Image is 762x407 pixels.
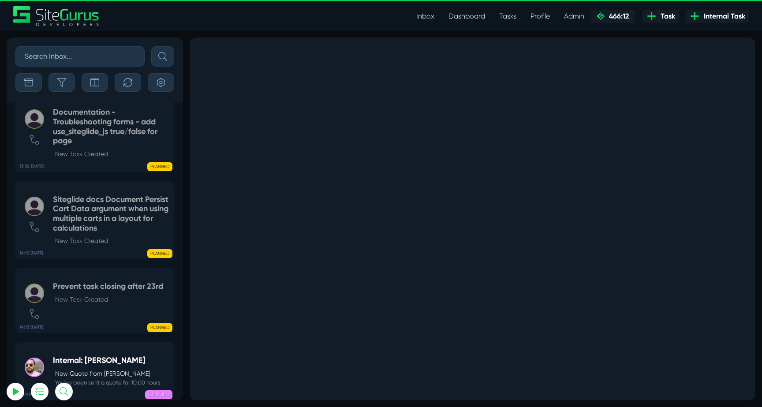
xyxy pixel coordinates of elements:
[55,236,169,246] p: New Task Created
[53,195,169,233] h5: Siteglide docs Document Persist Cart Data argument when using multiple carts in a layout for calc...
[700,11,745,22] span: Internal Task
[15,94,174,172] a: 13:36 [DATE] Documentation - Troubleshooting forms - add use_siteglide_js true/false for pageNew ...
[53,282,163,291] h5: Prevent task closing after 23rd
[642,10,679,23] a: Task
[492,7,523,25] a: Tasks
[19,324,43,331] b: 14:13 [DATE]
[55,149,169,159] p: New Task Created
[605,12,629,20] span: 466:12
[53,378,161,387] small: You've been sent a quote for 10:00 hours
[557,7,591,25] a: Admin
[686,10,749,23] a: Internal Task
[15,268,174,333] a: 14:13 [DATE] Prevent task closing after 23rdNew Task Created PLANNED
[19,163,44,170] b: 13:36 [DATE]
[409,7,441,25] a: Inbox
[523,7,557,25] a: Profile
[147,323,172,332] span: PLANNED
[15,181,174,259] a: 14:12 [DATE] Siteglide docs Document Persist Cart Data argument when using multiple carts in a la...
[147,162,172,171] span: PLANNED
[53,356,161,366] h5: Internal: [PERSON_NAME]
[19,250,43,257] b: 14:12 [DATE]
[13,6,100,26] img: Sitegurus Logo
[55,295,163,304] p: New Task Created
[591,10,635,23] a: 466:12
[657,11,675,22] span: Task
[441,7,492,25] a: Dashboard
[145,390,172,399] span: ONGOING
[55,369,161,378] p: New Quote from [PERSON_NAME]
[15,46,145,67] input: Search Inbox...
[147,249,172,258] span: PLANNED
[53,108,169,146] h5: Documentation - Troubleshooting forms - add use_siteglide_js true/false for page
[15,342,174,400] a: 08:46 [DATE] Internal: [PERSON_NAME]New Quote from [PERSON_NAME] You've been sent a quote for 10:...
[13,6,100,26] a: SiteGurus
